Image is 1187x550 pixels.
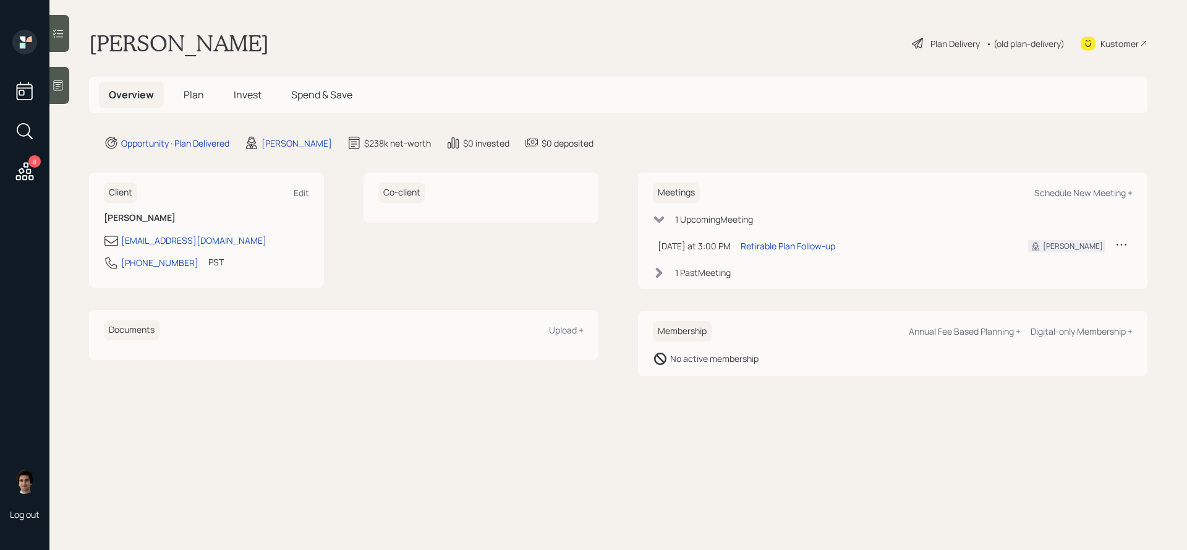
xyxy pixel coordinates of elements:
h6: Documents [104,320,160,340]
h6: Client [104,183,137,203]
span: Plan [184,88,204,101]
div: Edit [294,187,309,199]
div: Schedule New Meeting + [1034,187,1133,199]
div: Annual Fee Based Planning + [909,325,1021,337]
div: [PERSON_NAME] [1043,241,1103,252]
h6: Co-client [378,183,425,203]
div: No active membership [670,352,759,365]
div: 8 [28,155,41,168]
div: $238k net-worth [364,137,431,150]
span: Spend & Save [291,88,352,101]
div: [PHONE_NUMBER] [121,256,198,269]
div: • (old plan-delivery) [986,37,1065,50]
div: Kustomer [1100,37,1139,50]
span: Overview [109,88,154,101]
img: harrison-schaefer-headshot-2.png [12,469,37,494]
div: $0 invested [463,137,509,150]
div: 1 Upcoming Meeting [675,213,753,226]
h6: Membership [653,321,712,342]
div: Upload + [549,324,584,336]
div: [EMAIL_ADDRESS][DOMAIN_NAME] [121,234,266,247]
h6: Meetings [653,183,700,203]
div: 1 Past Meeting [675,266,731,279]
div: Retirable Plan Follow-up [741,239,835,252]
h6: [PERSON_NAME] [104,213,309,223]
div: Digital-only Membership + [1031,325,1133,337]
div: Opportunity · Plan Delivered [121,137,229,150]
div: $0 deposited [542,137,593,150]
div: PST [208,256,224,269]
div: [PERSON_NAME] [262,137,332,150]
span: Invest [234,88,262,101]
div: Plan Delivery [930,37,980,50]
div: Log out [10,509,40,520]
div: [DATE] at 3:00 PM [658,239,731,252]
h1: [PERSON_NAME] [89,30,269,57]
